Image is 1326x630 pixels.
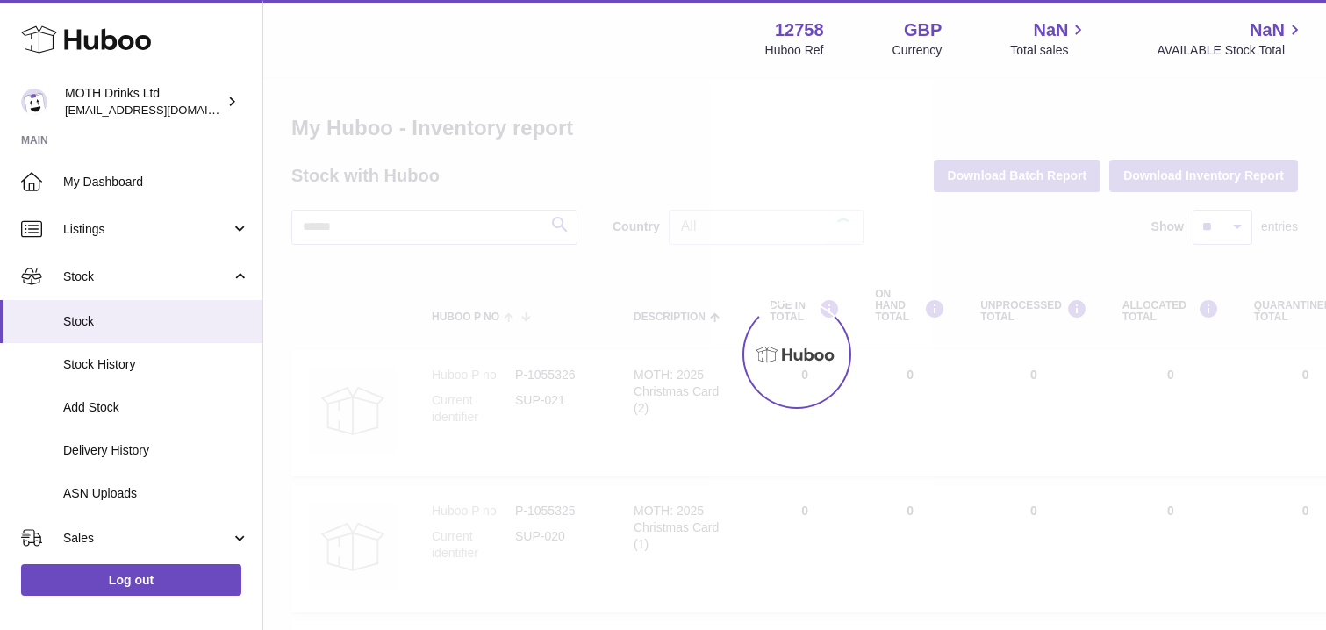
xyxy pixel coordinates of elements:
[765,42,824,59] div: Huboo Ref
[65,103,258,117] span: [EMAIL_ADDRESS][DOMAIN_NAME]
[63,174,249,190] span: My Dashboard
[63,356,249,373] span: Stock History
[21,89,47,115] img: orders@mothdrinks.com
[904,18,942,42] strong: GBP
[63,530,231,547] span: Sales
[63,442,249,459] span: Delivery History
[1157,42,1305,59] span: AVAILABLE Stock Total
[1010,42,1088,59] span: Total sales
[775,18,824,42] strong: 12758
[1033,18,1068,42] span: NaN
[63,268,231,285] span: Stock
[63,399,249,416] span: Add Stock
[892,42,943,59] div: Currency
[21,564,241,596] a: Log out
[63,485,249,502] span: ASN Uploads
[1157,18,1305,59] a: NaN AVAILABLE Stock Total
[65,85,223,118] div: MOTH Drinks Ltd
[63,221,231,238] span: Listings
[1010,18,1088,59] a: NaN Total sales
[1250,18,1285,42] span: NaN
[63,313,249,330] span: Stock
